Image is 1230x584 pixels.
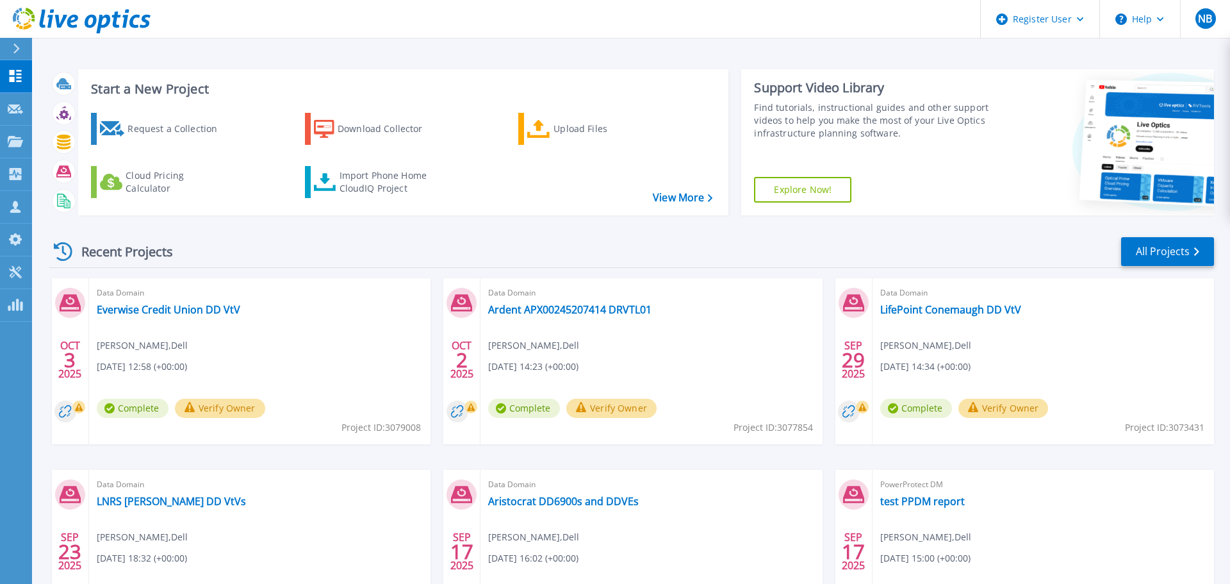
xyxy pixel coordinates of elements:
[305,113,448,145] a: Download Collector
[1121,237,1214,266] a: All Projects
[566,399,657,418] button: Verify Owner
[958,399,1049,418] button: Verify Owner
[841,528,865,575] div: SEP 2025
[880,286,1206,300] span: Data Domain
[97,360,187,374] span: [DATE] 12:58 (+00:00)
[1198,13,1212,24] span: NB
[880,338,971,353] span: [PERSON_NAME] , Dell
[653,192,712,204] a: View More
[175,399,265,418] button: Verify Owner
[340,169,439,195] div: Import Phone Home CloudIQ Project
[450,546,473,557] span: 17
[456,355,468,365] span: 2
[341,421,421,435] span: Project ID: 3079008
[880,303,1021,316] a: LifePoint Conemaugh DD VtV
[97,286,423,300] span: Data Domain
[49,236,190,267] div: Recent Projects
[126,169,228,195] div: Cloud Pricing Calculator
[488,399,560,418] span: Complete
[127,116,230,142] div: Request a Collection
[488,478,814,492] span: Data Domain
[488,360,578,374] span: [DATE] 14:23 (+00:00)
[97,338,188,353] span: [PERSON_NAME] , Dell
[97,399,168,418] span: Complete
[880,551,971,565] span: [DATE] 15:00 (+00:00)
[97,551,187,565] span: [DATE] 18:32 (+00:00)
[488,530,579,544] span: [PERSON_NAME] , Dell
[338,116,440,142] div: Download Collector
[880,478,1206,492] span: PowerProtect DM
[754,177,851,203] a: Explore Now!
[97,495,246,508] a: LNRS [PERSON_NAME] DD VtVs
[58,528,82,575] div: SEP 2025
[450,337,474,383] div: OCT 2025
[488,495,639,508] a: Aristocrat DD6900s and DDVEs
[64,355,76,365] span: 3
[488,303,652,316] a: Ardent APX00245207414 DRVTL01
[880,399,952,418] span: Complete
[754,101,995,140] div: Find tutorials, instructional guides and other support videos to help you make the most of your L...
[91,82,712,96] h3: Start a New Project
[1125,421,1204,435] span: Project ID: 3073431
[91,166,234,198] a: Cloud Pricing Calculator
[841,337,865,383] div: SEP 2025
[880,360,971,374] span: [DATE] 14:34 (+00:00)
[97,303,240,316] a: Everwise Credit Union DD VtV
[488,551,578,565] span: [DATE] 16:02 (+00:00)
[842,355,865,365] span: 29
[97,478,423,492] span: Data Domain
[880,495,965,508] a: test PPDM report
[91,113,234,145] a: Request a Collection
[450,528,474,575] div: SEP 2025
[518,113,661,145] a: Upload Files
[97,530,188,544] span: [PERSON_NAME] , Dell
[58,546,81,557] span: 23
[734,421,813,435] span: Project ID: 3077854
[553,116,656,142] div: Upload Files
[880,530,971,544] span: [PERSON_NAME] , Dell
[754,79,995,96] div: Support Video Library
[58,337,82,383] div: OCT 2025
[842,546,865,557] span: 17
[488,338,579,353] span: [PERSON_NAME] , Dell
[488,286,814,300] span: Data Domain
